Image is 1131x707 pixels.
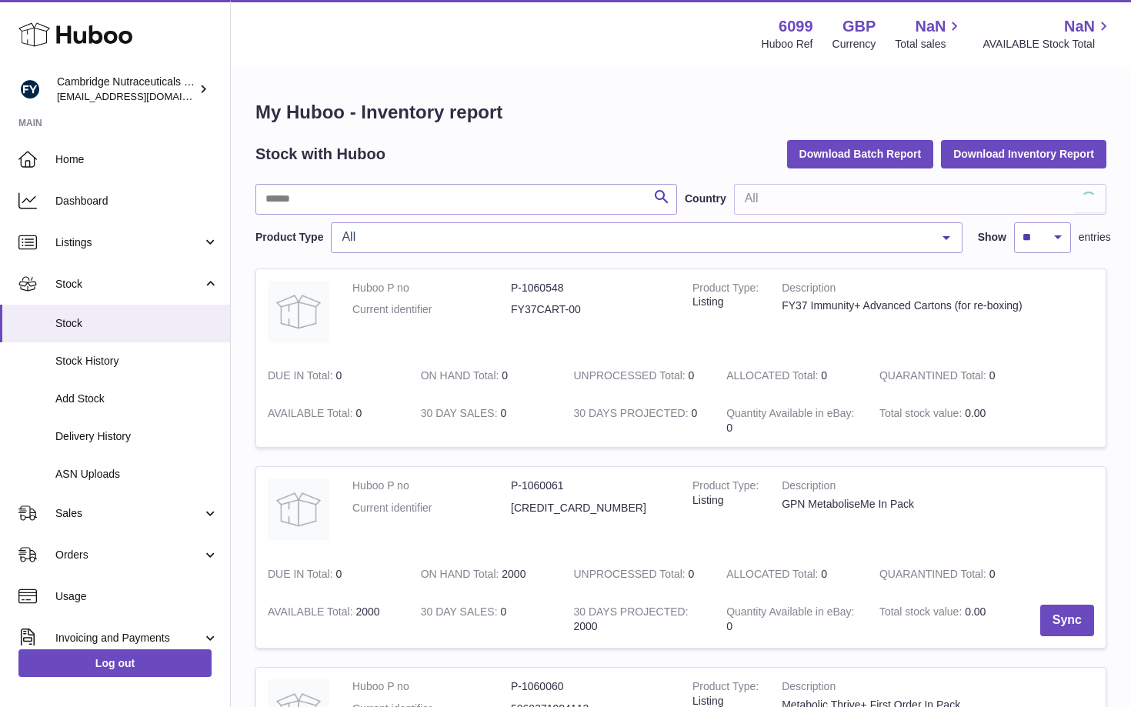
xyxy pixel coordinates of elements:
td: 2000 [256,593,409,648]
td: 0 [562,357,715,395]
strong: DUE IN Total [268,568,335,584]
span: Delivery History [55,429,219,444]
button: Download Inventory Report [941,140,1106,168]
strong: Total stock value [879,605,965,622]
span: Stock [55,277,202,292]
img: huboo@camnutra.com [18,78,42,101]
span: NaN [915,16,946,37]
strong: GBP [842,16,876,37]
td: 0 [256,357,409,395]
dt: Huboo P no [352,679,511,694]
button: Sync [1040,605,1094,636]
span: Stock History [55,354,219,369]
span: AVAILABLE Stock Total [983,37,1113,52]
a: NaN Total sales [895,16,963,52]
strong: ALLOCATED Total [726,568,821,584]
div: Huboo Ref [762,37,813,52]
label: Show [978,230,1006,245]
span: ASN Uploads [55,467,219,482]
td: 0 [562,395,715,447]
strong: AVAILABLE Total [268,605,355,622]
strong: Description [782,679,1030,698]
span: 0 [989,568,996,580]
dt: Huboo P no [352,479,511,493]
strong: 30 DAYS PROJECTED [573,407,691,423]
strong: Product Type [692,479,759,495]
span: listing [692,494,723,506]
span: Usage [55,589,219,604]
div: GPN MetaboliseMe In Pack [782,497,1030,512]
span: listing [692,695,723,707]
label: Product Type [255,230,323,245]
img: product image [268,281,329,342]
h1: My Huboo - Inventory report [255,100,1106,125]
strong: Description [782,479,1030,497]
span: listing [692,295,723,308]
td: 0 [409,395,562,447]
td: 0 [715,593,868,648]
td: 0 [256,395,409,447]
td: 2000 [409,555,562,593]
dd: P-1060061 [511,479,669,493]
a: Log out [18,649,212,677]
td: 0 [715,395,868,447]
span: 0.00 [965,605,986,618]
div: FY37 Immunity+ Advanced Cartons (for re-boxing) [782,298,1030,313]
strong: 30 DAYS PROJECTED [573,605,688,622]
span: [EMAIL_ADDRESS][DOMAIN_NAME] [57,90,226,102]
span: All [338,229,930,245]
td: 0 [256,555,409,593]
div: Currency [832,37,876,52]
td: 0 [562,555,715,593]
dd: [CREDIT_CARD_NUMBER] [511,501,669,515]
dt: Current identifier [352,302,511,317]
span: NaN [1064,16,1095,37]
strong: Product Type [692,282,759,298]
span: Add Stock [55,392,219,406]
span: Orders [55,548,202,562]
dt: Current identifier [352,501,511,515]
td: 0 [409,357,562,395]
strong: AVAILABLE Total [268,407,355,423]
td: 2000 [562,593,715,648]
dt: Huboo P no [352,281,511,295]
span: Sales [55,506,202,521]
dd: P-1060548 [511,281,669,295]
strong: Product Type [692,680,759,696]
strong: QUARANTINED Total [879,369,989,385]
strong: ON HAND Total [421,568,502,584]
label: Country [685,192,726,206]
span: Invoicing and Payments [55,631,202,645]
strong: 6099 [779,16,813,37]
strong: Quantity Available in eBay [726,605,854,622]
strong: UNPROCESSED Total [573,369,688,385]
span: Dashboard [55,194,219,208]
td: 0 [715,357,868,395]
dd: P-1060060 [511,679,669,694]
strong: ALLOCATED Total [726,369,821,385]
dd: FY37CART-00 [511,302,669,317]
strong: Quantity Available in eBay [726,407,854,423]
td: 0 [409,593,562,648]
span: Total sales [895,37,963,52]
strong: DUE IN Total [268,369,335,385]
button: Download Batch Report [787,140,934,168]
div: Cambridge Nutraceuticals Ltd [57,75,195,104]
strong: QUARANTINED Total [879,568,989,584]
strong: ON HAND Total [421,369,502,385]
span: Listings [55,235,202,250]
span: 0.00 [965,407,986,419]
strong: 30 DAY SALES [421,605,501,622]
strong: UNPROCESSED Total [573,568,688,584]
strong: Total stock value [879,407,965,423]
img: product image [268,479,329,540]
strong: Description [782,281,1030,299]
td: 0 [715,555,868,593]
a: NaN AVAILABLE Stock Total [983,16,1113,52]
strong: 30 DAY SALES [421,407,501,423]
h2: Stock with Huboo [255,144,385,165]
span: Home [55,152,219,167]
span: Stock [55,316,219,331]
span: entries [1079,230,1111,245]
span: 0 [989,369,996,382]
